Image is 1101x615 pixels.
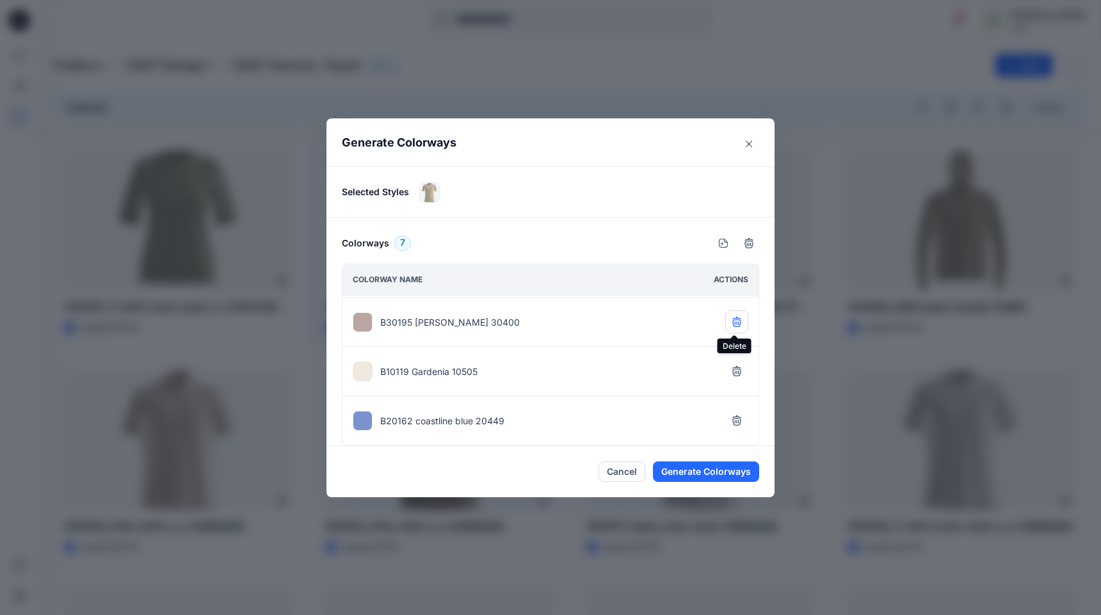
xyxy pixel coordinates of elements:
[380,414,504,427] p: B20162 coastline blue 20449
[599,461,645,482] button: Cancel
[653,461,759,482] button: Generate Colorways
[342,236,389,251] h6: Colorways
[326,118,775,166] header: Generate Colorways
[420,183,439,202] img: 314012_T-shirt crew neck s-s X-ALP PW 115
[353,273,422,287] p: Colorway name
[380,365,478,378] p: B10119 Gardenia 10505
[380,315,520,329] p: B30195 [PERSON_NAME] 30400
[400,236,405,251] span: 7
[739,134,759,154] button: Close
[714,273,748,287] p: Actions
[342,185,409,198] p: Selected Styles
